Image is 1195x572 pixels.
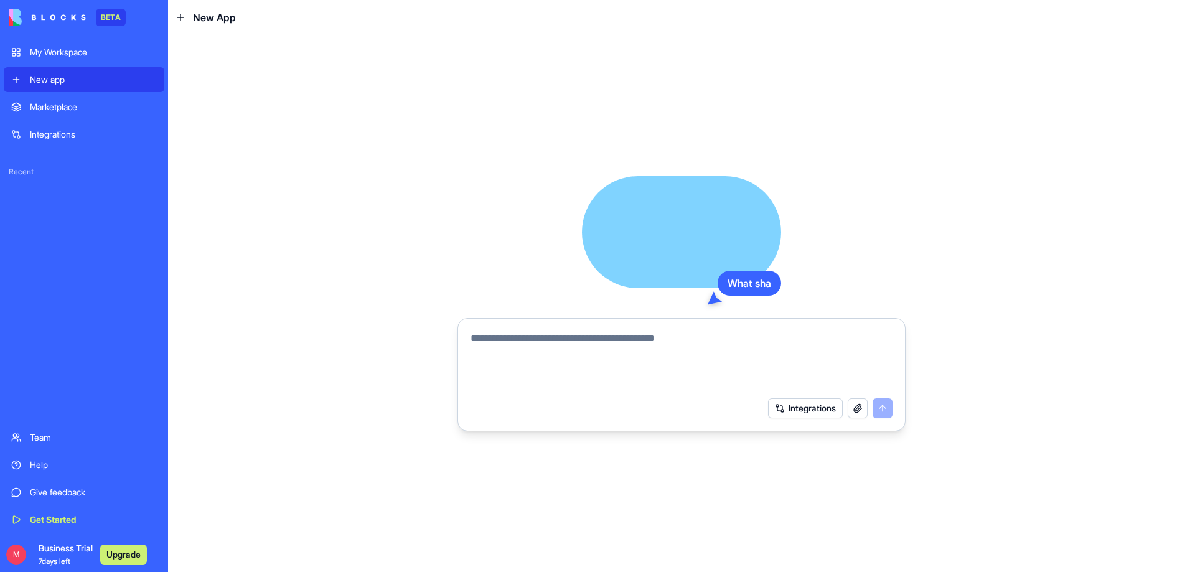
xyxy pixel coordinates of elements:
span: M [6,545,26,565]
div: New app [30,73,157,86]
img: logo [9,9,86,26]
a: Help [4,452,164,477]
div: Team [30,431,157,444]
span: Recent [4,167,164,177]
button: Upgrade [100,545,147,565]
div: What sha [718,271,781,296]
div: Help [30,459,157,471]
span: 7 days left [39,556,70,566]
span: Business Trial [39,542,93,567]
a: Marketplace [4,95,164,120]
div: Get Started [30,513,157,526]
a: Team [4,425,164,450]
a: My Workspace [4,40,164,65]
a: Give feedback [4,480,164,505]
a: Get Started [4,507,164,532]
div: Marketplace [30,101,157,113]
button: Integrations [768,398,843,418]
a: New app [4,67,164,92]
div: My Workspace [30,46,157,59]
div: Give feedback [30,486,157,499]
a: Integrations [4,122,164,147]
span: New App [193,10,236,25]
div: Integrations [30,128,157,141]
a: BETA [9,9,126,26]
div: BETA [96,9,126,26]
